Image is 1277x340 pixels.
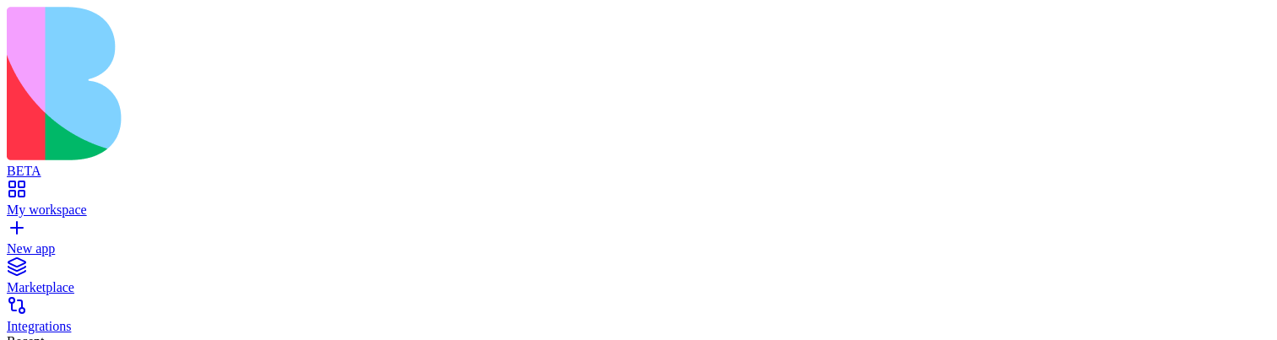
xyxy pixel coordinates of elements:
[7,226,1270,256] a: New app
[7,319,1270,334] div: Integrations
[7,202,1270,218] div: My workspace
[7,148,1270,179] a: BETA
[106,105,240,165] p: Ask questions and get insights about your PDF
[7,241,1270,256] div: New app
[7,164,1270,179] div: BETA
[106,51,240,105] h1: Chat About Document
[7,280,1270,295] div: Marketplace
[14,91,93,125] a: Back to Library
[7,187,1270,218] a: My workspace
[7,7,686,160] img: logo
[7,304,1270,334] a: Integrations
[7,265,1270,295] a: Marketplace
